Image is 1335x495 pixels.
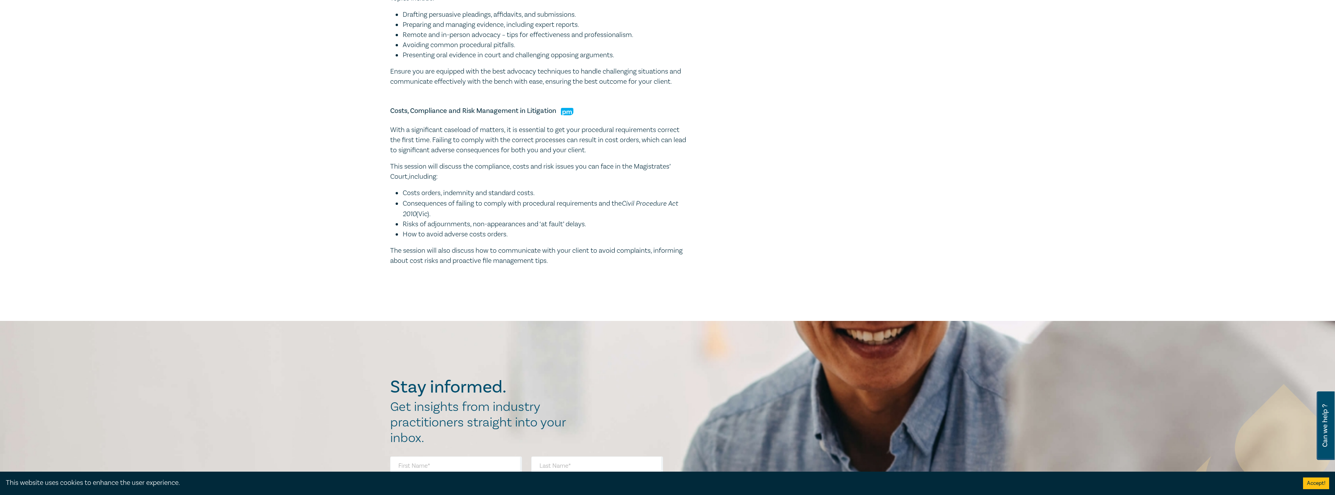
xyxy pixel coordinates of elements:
[403,198,686,219] li: Consequences of failing to comply with procedural requirements and the (Vic).
[390,125,686,155] p: With a significant caseload of matters, it is essential to get your procedural requirements corre...
[390,377,574,397] h2: Stay informed.
[1321,396,1329,455] span: Can we help ?
[403,40,686,50] li: Avoiding common procedural pitfalls.
[403,219,686,229] li: Risks of adjournments, non-appearances and ‘at fault’ delays.
[390,456,522,475] input: First Name*
[1303,477,1329,489] button: Accept cookies
[403,199,678,218] em: Civil Procedure Act 2010
[403,30,686,40] li: Remote and in-person advocacy – tips for effectiveness and professionalism.
[390,106,686,116] h5: Costs, Compliance and Risk Management in Litigation
[403,188,686,198] li: Costs orders, indemnity and standard costs.
[6,478,1291,488] div: This website uses cookies to enhance the user experience.
[561,108,573,115] img: Practice Management & Business Skills
[531,456,663,475] input: Last Name*
[390,67,686,87] p: Ensure you are equipped with the best advocacy techniques to handle challenging situations and co...
[403,20,686,30] li: Preparing and managing evidence, including expert reports.
[390,162,686,182] p: This session will discuss the compliance, costs and risk issues you can face in the Magistrates’ ...
[407,172,409,181] u: ,
[390,399,574,446] h2: Get insights from industry practitioners straight into your inbox.
[403,50,686,60] li: Presenting oral evidence in court and challenging opposing arguments.
[390,246,686,266] p: The session will also discuss how to communicate with your client to avoid complaints, informing ...
[403,10,686,20] li: Drafting persuasive pleadings, affidavits, and submissions.
[403,229,686,240] li: How to avoid adverse costs orders.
